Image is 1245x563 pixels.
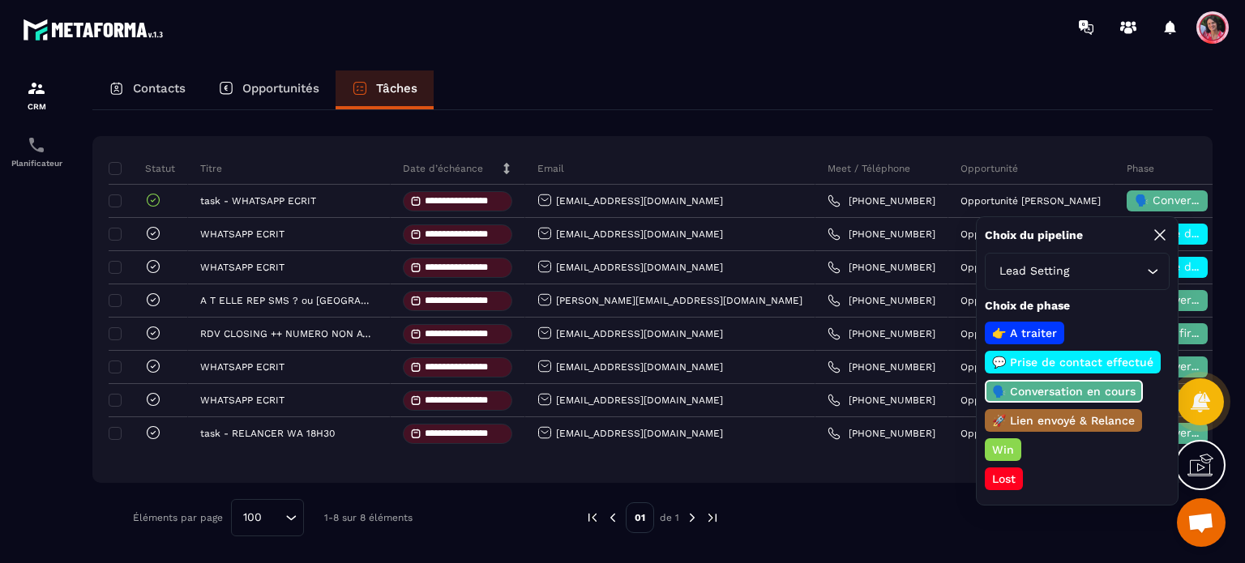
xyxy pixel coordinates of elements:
input: Search for option [1072,262,1143,280]
p: Meet / Téléphone [828,162,910,175]
p: Lost [990,471,1018,487]
p: Titre [200,162,222,175]
p: WHATSAPP ECRIT [200,228,285,240]
div: Search for option [231,499,304,536]
a: [PHONE_NUMBER] [828,228,935,241]
a: [PHONE_NUMBER] [828,294,935,307]
a: Contacts [92,70,202,109]
p: Win [990,441,1016,458]
p: Contacts [133,81,186,96]
img: formation [27,79,46,98]
p: Opportunités [242,81,319,96]
p: task - RELANCER WA 18H30 [200,428,335,439]
span: Lead Setting [995,262,1072,280]
p: Statut [113,162,175,175]
p: 01 [626,502,654,533]
p: Date d’échéance [403,162,483,175]
p: Planificateur [4,159,69,168]
span: 100 [237,509,267,527]
p: Opportunité [960,162,1018,175]
p: Opportunité [PERSON_NAME] [960,361,1101,373]
p: Opportunité Clarisse Douay [960,428,1091,439]
p: 👉 A traiter [990,325,1059,341]
p: 💬 Prise de contact effectué [990,354,1156,370]
img: prev [585,510,600,525]
a: [PHONE_NUMBER] [828,194,935,207]
p: Choix de phase [985,298,1170,313]
a: [PHONE_NUMBER] [828,327,935,340]
p: CRM [4,102,69,111]
img: logo [23,15,169,45]
p: WHATSAPP ECRIT [200,262,285,273]
p: Opportunité [PERSON_NAME] [960,395,1101,406]
div: Search for option [985,253,1170,290]
a: formationformationCRM [4,66,69,123]
input: Search for option [267,509,281,527]
p: 🚀 Lien envoyé & Relance [990,412,1137,429]
img: next [705,510,720,525]
a: Opportunités [202,70,336,109]
p: 🗣️ Conversation en cours [990,383,1138,399]
p: 1-8 sur 8 éléments [324,512,413,523]
p: RDV CLOSING ++ NUMERO NON ATTRIBUE [200,328,374,339]
p: Opportunité [PERSON_NAME] [960,228,1101,240]
a: Tâches [336,70,434,109]
p: Opportunité Vefa Kimyacioglu [960,328,1102,339]
a: [PHONE_NUMBER] [828,360,935,373]
a: [PHONE_NUMBER] [828,394,935,407]
div: Ouvrir le chat [1177,498,1226,547]
p: Opportunité [PERSON_NAME] [960,262,1101,273]
a: schedulerschedulerPlanificateur [4,123,69,180]
p: Phase [1127,162,1154,175]
a: [PHONE_NUMBER] [828,261,935,274]
img: prev [605,510,620,525]
p: A T ELLE REP SMS ? ou [GEOGRAPHIC_DATA]? [200,295,374,306]
p: de 1 [660,511,679,524]
p: task - WHATSAPP ECRIT [200,195,316,207]
p: Opportunité [PERSON_NAME] [960,195,1101,207]
p: Email [537,162,564,175]
img: next [685,510,700,525]
p: Opportunité [PERSON_NAME] [960,295,1101,306]
p: Tâches [376,81,417,96]
img: scheduler [27,135,46,155]
a: [PHONE_NUMBER] [828,427,935,440]
p: Choix du pipeline [985,228,1083,243]
p: Éléments par page [133,512,223,523]
span: Rdv confirmé ✅ [1135,326,1226,339]
p: WHATSAPP ECRIT [200,395,285,406]
p: WHATSAPP ECRIT [200,361,285,373]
